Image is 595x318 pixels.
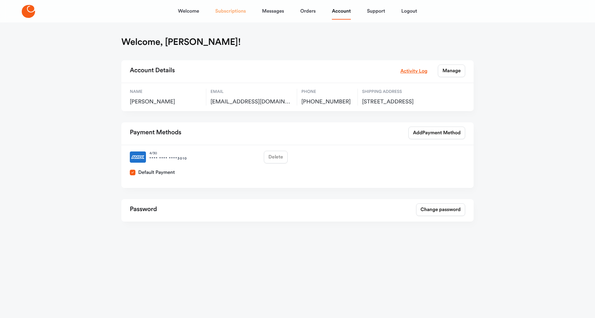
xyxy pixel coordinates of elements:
[130,127,181,139] h2: Payment Methods
[438,65,465,77] a: Manage
[178,3,199,20] a: Welcome
[130,170,135,175] button: Default Payment
[210,89,293,95] span: Email
[130,203,157,216] h2: Password
[301,99,353,106] span: [PHONE_NUMBER]
[301,89,353,95] span: Phone
[416,203,465,216] a: Change password
[408,127,465,139] a: AddPayment Method
[401,3,417,20] a: Logout
[262,3,284,20] a: Messages
[215,3,246,20] a: Subscriptions
[210,99,293,106] span: ssterling79@gmail.com
[332,3,351,20] a: Account
[130,99,202,106] span: [PERSON_NAME]
[130,89,202,95] span: Name
[121,36,241,48] h1: Welcome, [PERSON_NAME]!
[138,169,175,176] span: Default Payment
[130,151,146,163] img: amex
[300,3,316,20] a: Orders
[149,151,187,156] span: 4 / 30
[367,3,385,20] a: Support
[400,67,427,75] a: Activity Log
[362,99,437,106] span: 321 NW 32nd St, Gainesville, US, 32607
[422,129,461,136] span: Payment Method
[130,65,175,77] h2: Account Details
[362,89,437,95] span: Shipping Address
